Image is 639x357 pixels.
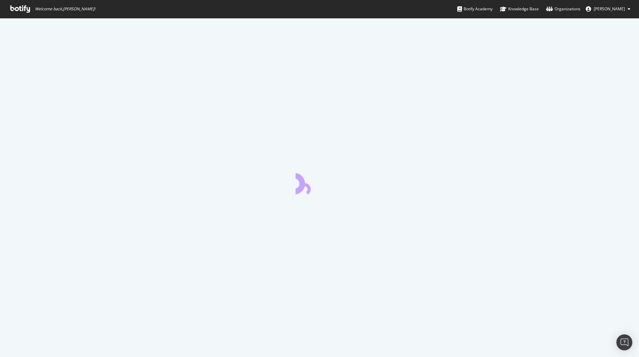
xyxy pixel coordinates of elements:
[35,6,95,12] span: Welcome back, [PERSON_NAME] !
[580,4,636,14] button: [PERSON_NAME]
[296,170,343,194] div: animation
[616,334,632,350] div: Open Intercom Messenger
[546,6,580,12] div: Organizations
[500,6,539,12] div: Knowledge Base
[594,6,625,12] span: joanna duchesne
[457,6,493,12] div: Botify Academy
